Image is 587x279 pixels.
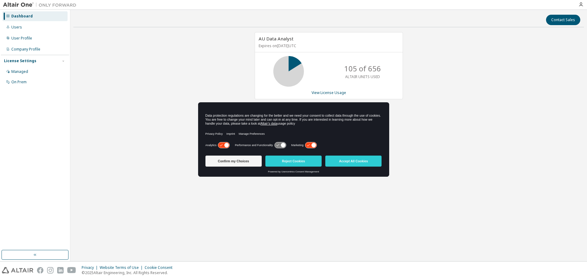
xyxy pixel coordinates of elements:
[11,14,33,19] div: Dashboard
[100,265,145,270] div: Website Terms of Use
[345,74,380,79] p: ALTAIR UNITS USED
[11,47,40,52] div: Company Profile
[57,267,64,273] img: linkedin.svg
[4,58,36,63] div: License Settings
[546,15,580,25] button: Contact Sales
[67,267,76,273] img: youtube.svg
[82,270,176,275] p: © 2025 Altair Engineering, Inc. All Rights Reserved.
[344,63,381,74] p: 105 of 656
[145,265,176,270] div: Cookie Consent
[47,267,54,273] img: instagram.svg
[259,36,293,42] span: AU Data Analyst
[82,265,100,270] div: Privacy
[37,267,43,273] img: facebook.svg
[3,2,79,8] img: Altair One
[11,25,22,30] div: Users
[259,43,397,48] p: Expires on [DATE] UTC
[11,36,32,41] div: User Profile
[11,80,27,85] div: On Prem
[11,69,28,74] div: Managed
[312,90,346,95] a: View License Usage
[2,267,33,273] img: altair_logo.svg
